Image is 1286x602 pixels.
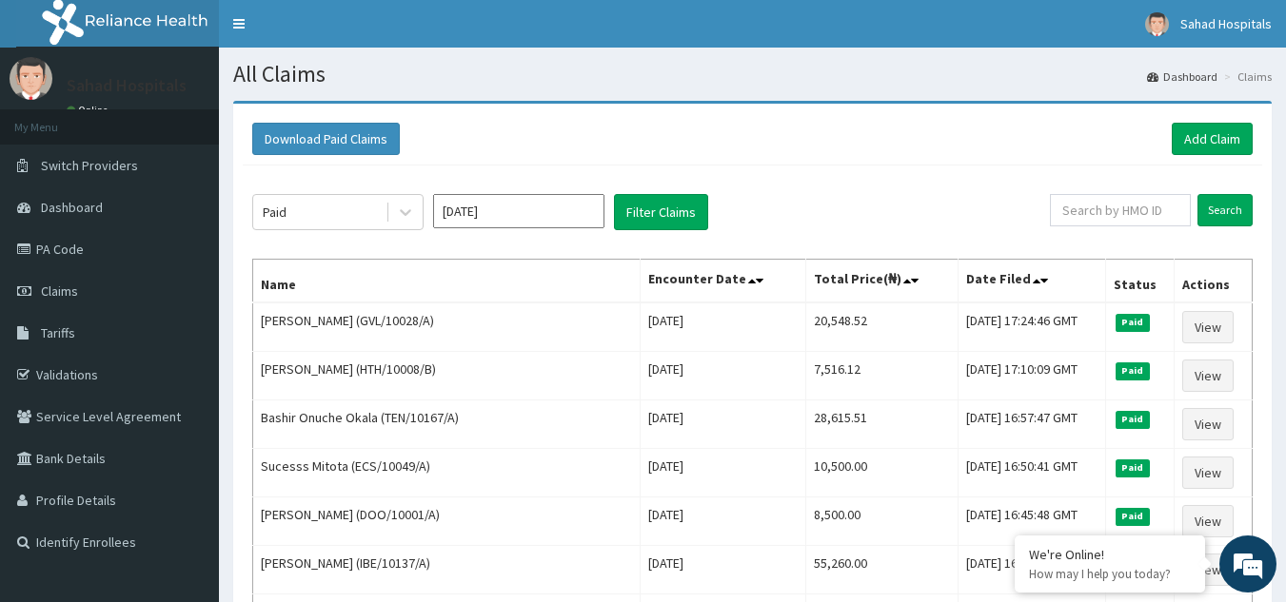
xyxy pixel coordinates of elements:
a: View [1182,456,1234,489]
span: Paid [1116,362,1150,379]
a: View [1182,505,1234,537]
td: Sucesss Mitota (ECS/10049/A) [253,449,641,497]
div: Paid [263,203,287,222]
td: [DATE] 16:57:47 GMT [959,400,1106,449]
th: Date Filed [959,260,1106,303]
td: [DATE] [641,449,805,497]
th: Status [1106,260,1175,303]
td: [DATE] [641,497,805,546]
td: [PERSON_NAME] (GVL/10028/A) [253,302,641,352]
td: [DATE] 17:24:46 GMT [959,302,1106,352]
span: Tariffs [41,324,75,341]
th: Total Price(₦) [805,260,959,303]
div: We're Online! [1029,546,1191,563]
td: 55,260.00 [805,546,959,594]
span: Claims [41,282,78,300]
p: How may I help you today? [1029,566,1191,582]
span: Sahad Hospitals [1180,15,1272,32]
span: Paid [1116,314,1150,331]
td: 20,548.52 [805,302,959,352]
td: 10,500.00 [805,449,959,497]
a: Dashboard [1147,68,1217,85]
td: [DATE] 16:50:41 GMT [959,449,1106,497]
span: Paid [1116,508,1150,525]
span: Switch Providers [41,157,138,174]
td: [DATE] 16:39:49 GMT [959,546,1106,594]
th: Name [253,260,641,303]
img: User Image [1145,12,1169,36]
td: Bashir Onuche Okala (TEN/10167/A) [253,400,641,449]
td: 28,615.51 [805,400,959,449]
td: [DATE] 16:45:48 GMT [959,497,1106,546]
th: Encounter Date [641,260,805,303]
span: Paid [1116,411,1150,428]
td: [DATE] [641,302,805,352]
th: Actions [1174,260,1252,303]
input: Select Month and Year [433,194,604,228]
a: View [1182,408,1234,440]
img: User Image [10,57,52,100]
h1: All Claims [233,62,1272,87]
a: Online [67,104,112,117]
input: Search by HMO ID [1050,194,1191,226]
input: Search [1197,194,1253,226]
a: View [1182,311,1234,343]
td: [PERSON_NAME] (IBE/10137/A) [253,546,641,594]
button: Filter Claims [614,194,708,230]
td: [DATE] 17:10:09 GMT [959,352,1106,400]
li: Claims [1219,68,1272,85]
span: Paid [1116,459,1150,476]
p: Sahad Hospitals [67,77,187,94]
td: [DATE] [641,400,805,449]
td: [DATE] [641,546,805,594]
button: Download Paid Claims [252,123,400,155]
td: [PERSON_NAME] (HTH/10008/B) [253,352,641,400]
td: 7,516.12 [805,352,959,400]
a: View [1182,553,1234,586]
span: Dashboard [41,199,103,216]
a: View [1182,359,1234,392]
a: Add Claim [1172,123,1253,155]
td: [DATE] [641,352,805,400]
td: 8,500.00 [805,497,959,546]
td: [PERSON_NAME] (DOO/10001/A) [253,497,641,546]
